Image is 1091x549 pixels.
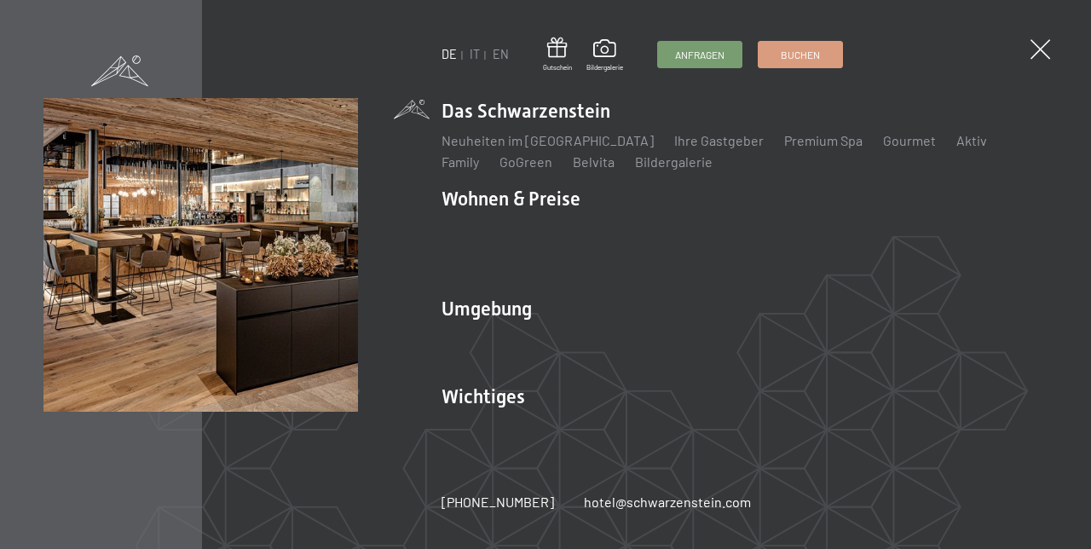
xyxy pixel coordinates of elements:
[442,47,457,61] a: DE
[543,63,572,72] span: Gutschein
[675,48,724,62] span: Anfragen
[493,47,509,61] a: EN
[470,47,480,61] a: IT
[543,38,572,72] a: Gutschein
[674,132,764,148] a: Ihre Gastgeber
[586,63,623,72] span: Bildergalerie
[759,42,842,67] a: Buchen
[586,39,623,72] a: Bildergalerie
[883,132,936,148] a: Gourmet
[442,132,654,148] a: Neuheiten im [GEOGRAPHIC_DATA]
[499,153,552,170] a: GoGreen
[658,42,742,67] a: Anfragen
[635,153,713,170] a: Bildergalerie
[573,153,615,170] a: Belvita
[584,493,751,511] a: hotel@schwarzenstein.com
[956,132,987,148] a: Aktiv
[442,494,554,510] span: [PHONE_NUMBER]
[781,48,820,62] span: Buchen
[442,153,479,170] a: Family
[784,132,863,148] a: Premium Spa
[442,493,554,511] a: [PHONE_NUMBER]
